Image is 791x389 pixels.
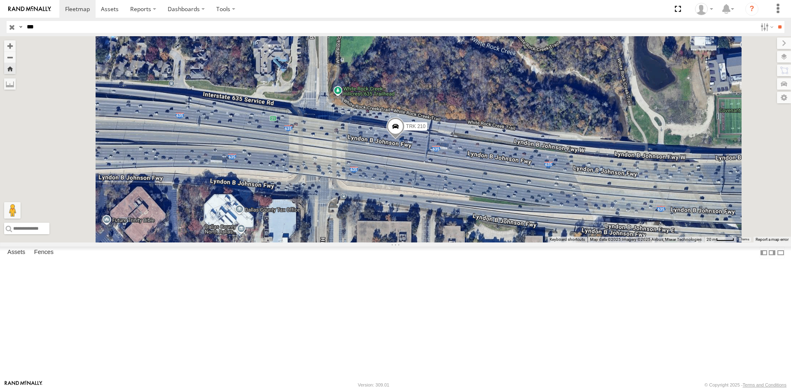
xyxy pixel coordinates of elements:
label: Hide Summary Table [777,247,785,259]
a: Terms (opens in new tab) [741,238,749,241]
label: Assets [3,247,29,259]
label: Dock Summary Table to the Right [768,247,776,259]
button: Drag Pegman onto the map to open Street View [4,202,21,219]
button: Zoom Home [4,63,16,74]
label: Search Query [17,21,24,33]
div: © Copyright 2025 - [704,382,786,387]
div: Nele . [692,3,716,15]
a: Visit our Website [5,381,42,389]
button: Keyboard shortcuts [550,237,585,242]
label: Measure [4,78,16,90]
span: 20 m [707,237,716,242]
div: Version: 309.01 [358,382,389,387]
button: Zoom in [4,40,16,51]
span: Map data ©2025 Imagery ©2025 Airbus, Maxar Technologies [590,237,702,242]
i: ? [745,2,758,16]
span: TRK 210 [406,123,426,129]
img: rand-logo.svg [8,6,51,12]
label: Dock Summary Table to the Left [760,247,768,259]
label: Fences [30,247,58,259]
button: Map Scale: 20 m per 40 pixels [704,237,737,242]
a: Terms and Conditions [743,382,786,387]
label: Search Filter Options [757,21,775,33]
button: Zoom out [4,51,16,63]
label: Map Settings [777,92,791,103]
a: Report a map error [756,237,789,242]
